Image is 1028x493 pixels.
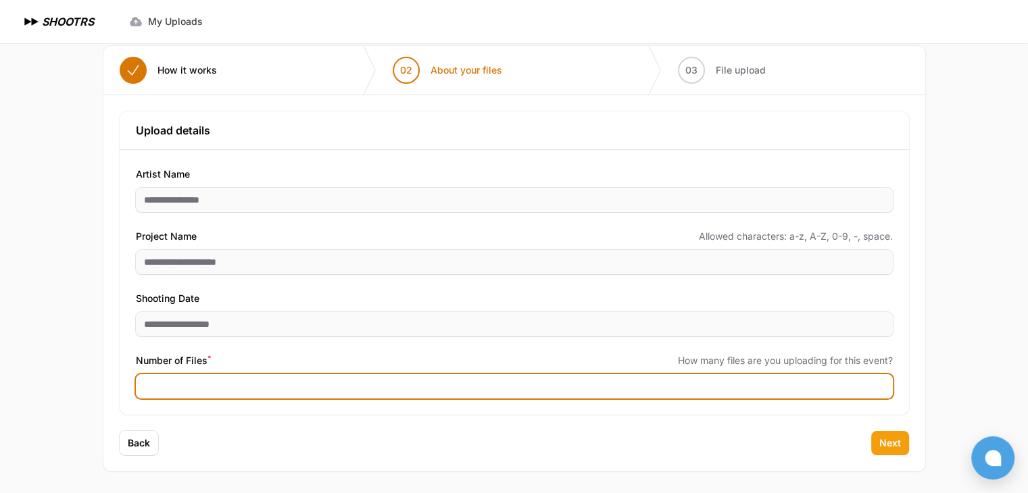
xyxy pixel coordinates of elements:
a: My Uploads [121,9,211,34]
a: SHOOTRS SHOOTRS [22,14,94,30]
span: How many files are you uploading for this event? [678,354,893,367]
img: tab_keywords_by_traffic_grey.svg [134,78,145,89]
div: Domain Overview [51,80,121,88]
button: Open chat window [971,436,1014,479]
span: Allowed characters: a-z, A-Z, 0-9, -, space. [699,230,893,243]
div: v 4.0.25 [38,22,66,32]
h1: SHOOTRS [42,14,94,30]
span: 03 [685,63,697,77]
img: website_grey.svg [22,35,32,46]
span: Artist Name [136,166,190,182]
div: Domain: [DOMAIN_NAME] [35,35,149,46]
div: Keywords by Traffic [149,80,228,88]
img: logo_orange.svg [22,22,32,32]
span: File upload [716,63,766,77]
span: About your files [431,63,502,77]
span: My Uploads [148,15,203,28]
span: Next [879,436,901,450]
span: Back [128,436,150,450]
button: 03 File upload [662,46,782,95]
span: Shooting Date [136,290,199,307]
span: Number of Files [136,353,211,369]
img: tab_domain_overview_orange.svg [36,78,47,89]
h3: Upload details [136,122,893,138]
button: Next [871,431,909,455]
button: How it works [103,46,233,95]
button: Back [120,431,158,455]
span: Project Name [136,228,197,244]
span: 02 [400,63,412,77]
button: 02 About your files [376,46,518,95]
img: SHOOTRS [22,14,42,30]
span: How it works [157,63,217,77]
